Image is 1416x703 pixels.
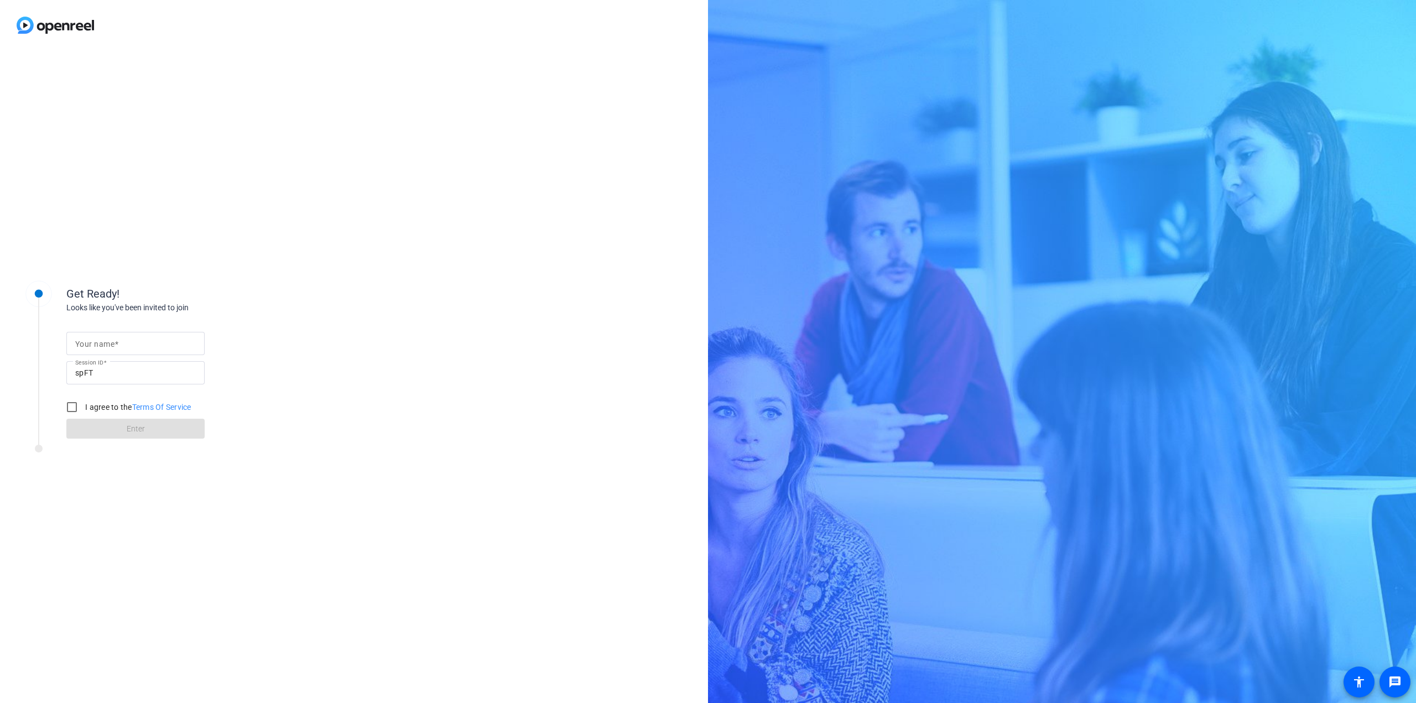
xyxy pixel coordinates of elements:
div: Get Ready! [66,285,288,302]
a: Terms Of Service [132,403,191,412]
mat-label: Your name [75,340,114,348]
div: Looks like you've been invited to join [66,302,288,314]
mat-icon: message [1388,675,1402,689]
label: I agree to the [83,402,191,413]
mat-label: Session ID [75,359,103,366]
mat-icon: accessibility [1352,675,1366,689]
